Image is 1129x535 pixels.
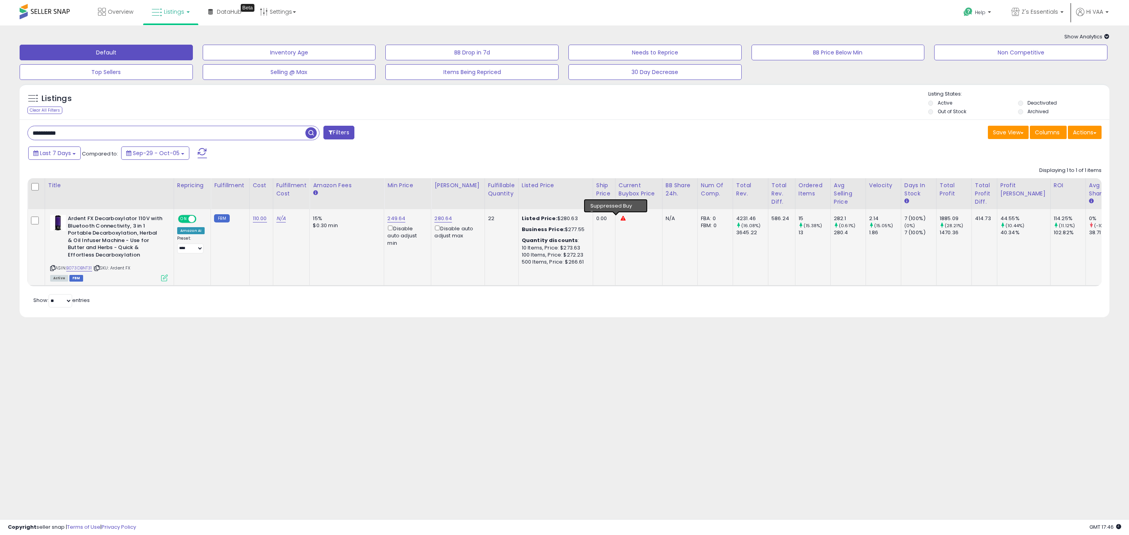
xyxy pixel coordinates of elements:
span: Columns [1035,128,1060,136]
div: $0.30 min [313,222,378,229]
span: Show Analytics [1064,33,1109,40]
div: Profit [PERSON_NAME] [1000,181,1047,198]
div: Amazon AI [177,227,205,234]
label: Archived [1027,108,1049,115]
div: 102.82% [1054,229,1085,236]
small: (-100%) [1094,222,1112,229]
div: 0.00 [596,215,609,222]
div: FBM: 0 [701,222,727,229]
small: (0%) [904,222,915,229]
img: 315su0SsRzL._SL40_.jpg [50,215,66,231]
span: OFF [195,216,208,222]
b: Quantity discounts [522,237,578,244]
span: Overview [108,8,133,16]
div: 7 (100%) [904,229,936,236]
div: 10 Items, Price: $273.63 [522,244,587,251]
div: N/A [666,215,692,222]
div: Amazon Fees [313,181,381,190]
span: Show: entries [33,296,90,304]
div: $277.55 [522,226,587,233]
i: Get Help [963,7,973,17]
button: Columns [1030,126,1067,139]
div: 500 Items, Price: $266.61 [522,258,587,266]
div: Ship Price [596,181,612,198]
button: BB Price Below Min [751,45,925,60]
div: 280.4 [834,229,866,236]
a: 280.64 [434,215,452,222]
button: Non Competitive [934,45,1107,60]
div: Total Profit [940,181,968,198]
div: Fulfillable Quantity [488,181,515,198]
div: 7 (100%) [904,215,936,222]
small: Days In Stock. [904,198,909,205]
div: 282.1 [834,215,866,222]
button: Filters [323,126,354,139]
div: Displaying 1 to 1 of 1 items [1039,167,1102,174]
button: Sep-29 - Oct-05 [121,146,189,160]
span: | SKU: Ardent FX [93,265,131,271]
button: BB Drop in 7d [385,45,559,60]
div: 2.14 [869,215,901,222]
h5: Listings [42,93,72,104]
span: All listings currently available for purchase on Amazon [50,275,68,282]
div: 100 Items, Price: $272.23 [522,251,587,258]
small: (11.12%) [1059,222,1075,229]
button: Needs to Reprice [568,45,742,60]
span: Last 7 Days [40,149,71,157]
div: Fulfillment Cost [276,181,307,198]
button: Top Sellers [20,64,193,80]
p: Listing States: [928,90,1110,98]
div: 38.71% [1089,229,1121,236]
a: Help [957,1,999,25]
span: Compared to: [82,150,118,157]
div: Repricing [177,181,207,190]
span: ON [179,216,189,222]
div: Current Buybox Price [619,181,659,198]
div: Tooltip anchor [241,4,254,12]
div: Title [48,181,171,190]
small: (28.21%) [945,222,963,229]
a: N/A [276,215,286,222]
span: Hi VAA [1086,8,1103,16]
div: 4231.46 [736,215,768,222]
div: Total Rev. [736,181,765,198]
div: : [522,237,587,244]
div: 15% [313,215,378,222]
div: Min Price [387,181,428,190]
div: Cost [253,181,270,190]
button: Items Being Repriced [385,64,559,80]
a: 110.00 [253,215,267,222]
button: Default [20,45,193,60]
span: Listings [164,8,184,16]
div: 44.55% [1000,215,1050,222]
button: Actions [1068,126,1102,139]
div: Clear All Filters [27,107,62,114]
div: 586.24 [771,215,789,222]
div: Total Profit Diff. [975,181,994,206]
small: (15.05%) [874,222,893,229]
b: Business Price: [522,226,565,233]
b: Listed Price: [522,215,557,222]
div: Disable auto adjust max [434,224,478,239]
b: Ardent FX Decarboxylator 110V with Bluetooth Connectivity, 3 in 1 Portable Decarboxylation, Herba... [68,215,163,260]
button: 30 Day Decrease [568,64,742,80]
div: Disable auto adjust min [387,224,425,247]
div: $280.63 [522,215,587,222]
div: Days In Stock [904,181,933,198]
label: Deactivated [1027,99,1057,106]
div: ASIN: [50,215,168,280]
div: BB Share 24h. [666,181,694,198]
label: Active [938,99,952,106]
a: Hi VAA [1076,8,1109,25]
small: Avg BB Share. [1089,198,1094,205]
small: (16.08%) [741,222,761,229]
span: Sep-29 - Oct-05 [133,149,180,157]
div: 414.73 [975,215,991,222]
div: Avg BB Share [1089,181,1118,198]
button: Save View [988,126,1029,139]
div: 0% [1089,215,1121,222]
button: Selling @ Max [203,64,376,80]
div: 1470.36 [940,229,971,236]
small: Amazon Fees. [313,190,318,197]
div: 114.25% [1054,215,1085,222]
